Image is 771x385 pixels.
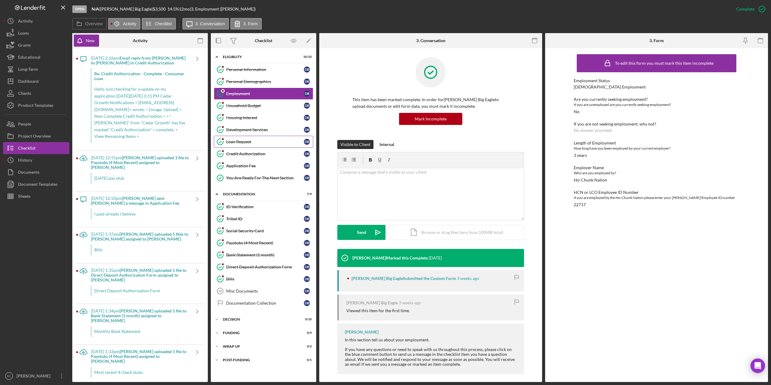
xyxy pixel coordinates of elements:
[415,113,447,125] div: Mark Incomplete
[3,87,69,99] button: Clients
[301,331,312,335] div: 0 / 4
[304,79,310,85] div: D B
[91,55,186,65] b: Email reply from [PERSON_NAME] to [PERSON_NAME] in Credit Authorization
[94,86,187,140] p: Hello Just checking for a update on my application [DATE][DATE] 3:15 PM Cedar Growth Notification...
[304,91,310,97] div: D B
[3,178,69,190] a: Document Templates
[18,130,51,144] div: Project Overview
[214,88,313,100] a: EmploymentDB
[214,297,313,309] a: Documentation CollectionDB
[649,38,664,43] div: 3. Form
[304,204,310,210] div: D B
[91,349,186,364] b: [PERSON_NAME] uploaded 1 file to Paystubs (4 Most Recent) assigned to [PERSON_NAME]
[76,304,205,344] a: [DATE] 1:34pm[PERSON_NAME] uploaded 1 file to Bank Statement (1 month) assigned to [PERSON_NAME]M...
[91,308,186,323] b: [PERSON_NAME] uploaded 1 file to Bank Statement (1 month) assigned to [PERSON_NAME]
[226,228,304,233] div: Social Security Card
[7,374,11,378] text: RC
[76,191,205,227] a: [DATE] 12:50pm[PERSON_NAME] sent [PERSON_NAME] a message in Application FeeI paid already I believe
[76,263,205,304] a: [DATE] 1:35pm[PERSON_NAME] uploaded 1 file to Direct Deposit Authorization Form assigned to [PERS...
[218,289,222,293] tspan: 18
[304,103,310,109] div: D B
[226,127,304,132] div: Development Services
[226,289,304,293] div: Misc Documents
[574,153,587,158] div: 3 years
[3,15,69,27] button: Activity
[3,130,69,142] button: Project Overview
[18,190,30,204] div: Sheets
[18,166,39,180] div: Documents
[91,367,190,378] div: Most recent 4 check stubs
[92,6,99,11] b: N/A
[301,345,312,348] div: 0 / 2
[155,21,172,26] label: Checklist
[304,67,310,73] div: D B
[85,21,103,26] label: Overview
[376,140,397,149] button: Internal
[574,122,739,126] div: If you are not seeking employment, why not?
[18,178,58,192] div: Document Templates
[18,118,31,132] div: People
[357,225,366,240] div: Send
[183,18,229,29] button: 3. Conversation
[226,216,304,221] div: Tribal ID
[340,140,370,149] div: Visible to Client
[3,166,69,178] button: Documents
[142,18,176,29] button: Checklist
[91,326,190,337] div: Monthly Bank Statement
[226,175,304,180] div: You Are Ready For The Next Section
[574,102,739,108] div: If you are unemployed are you currently seeking employment?
[214,160,313,172] a: Application FeeDB
[3,75,69,87] button: Dashboard
[301,55,312,59] div: 10 / 10
[304,139,310,145] div: D B
[91,309,190,323] div: [DATE] 1:34pm
[399,113,462,125] button: Mark Incomplete
[123,21,136,26] label: Activity
[736,3,754,15] div: Complete
[226,241,304,245] div: Paystubs (4 Most Recent)
[304,264,310,270] div: D B
[226,115,304,120] div: Housing Interest
[214,172,313,184] a: You Are Ready For The Next SectionDB
[214,285,313,297] a: 18Misc DocumentsDB
[3,142,69,154] button: Checklist
[223,55,297,59] div: Eligiblity
[3,39,69,51] button: Grants
[18,142,36,156] div: Checklist
[351,276,456,281] div: [PERSON_NAME] Big Eagle Submitted the Custom Form
[226,277,304,281] div: Bills
[91,56,190,65] div: [DATE] 2:26pm
[15,370,54,383] div: [PERSON_NAME]
[304,276,310,282] div: D B
[399,300,421,305] time: 2025-08-15 19:43
[214,225,313,237] a: Social Security CardDB
[730,3,768,15] button: Complete
[304,115,310,121] div: D B
[214,100,313,112] a: Household BudgetDB
[429,256,442,260] time: 2025-08-18 14:56
[304,163,310,169] div: D B
[91,268,186,282] b: [PERSON_NAME] uploaded 1 file to Direct Deposit Authorization Form assigned to [PERSON_NAME]
[167,7,179,11] div: 14.5 %
[304,252,310,258] div: D B
[304,127,310,133] div: D B
[3,190,69,202] a: Sheets
[457,276,479,281] time: 2025-08-15 19:47
[352,256,428,260] div: [PERSON_NAME] Marked this Complete
[214,64,313,76] a: Personal InformationDB
[214,249,313,261] a: Bank Statement (1 month)DB
[574,202,586,207] div: 22717
[226,253,304,257] div: Bank Statement (1 month)
[304,216,310,222] div: D B
[76,151,205,191] a: [DATE] 12:55pm[PERSON_NAME] uploaded 1 file to Paystubs (4 Most Recent) assigned to [PERSON_NAME]...
[91,231,188,241] b: [PERSON_NAME] uploaded 5 files to [PERSON_NAME] assigned to [PERSON_NAME]
[91,209,190,219] div: I paid already I believe
[751,359,765,373] div: Open Intercom Messenger
[345,337,518,342] div: In this section tell us about your employment.
[3,370,69,382] button: RC[PERSON_NAME]
[574,78,739,83] div: Employment Status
